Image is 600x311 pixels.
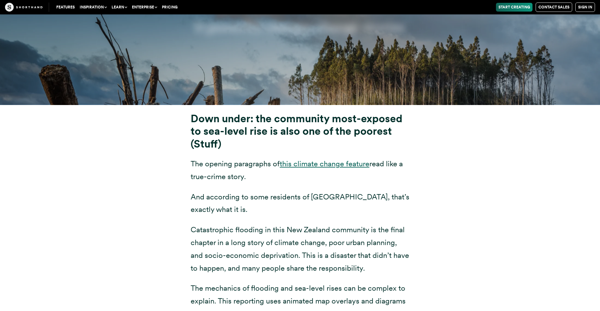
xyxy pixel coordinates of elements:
p: The opening paragraphs of read like a true-crime story. [191,158,409,183]
a: Start Creating [496,3,532,12]
img: The Craft [5,3,42,12]
a: Pricing [159,3,180,12]
button: Inspiration [77,3,109,12]
button: Learn [109,3,129,12]
a: this climate change feature [280,159,369,168]
button: Enterprise [129,3,159,12]
strong: Down under: the community most-exposed to sea-level rise is also one of the poorest (Stuff) [191,112,402,150]
h3: 9 powerful climate change stories [152,19,447,35]
a: Contact Sales [536,3,572,12]
p: Catastrophic flooding in this New Zealand community is the final chapter in a long story of clima... [191,223,409,274]
p: And according to some residents of [GEOGRAPHIC_DATA], that’s exactly what it is. [191,191,409,216]
a: Sign in [575,3,595,12]
a: Features [54,3,77,12]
